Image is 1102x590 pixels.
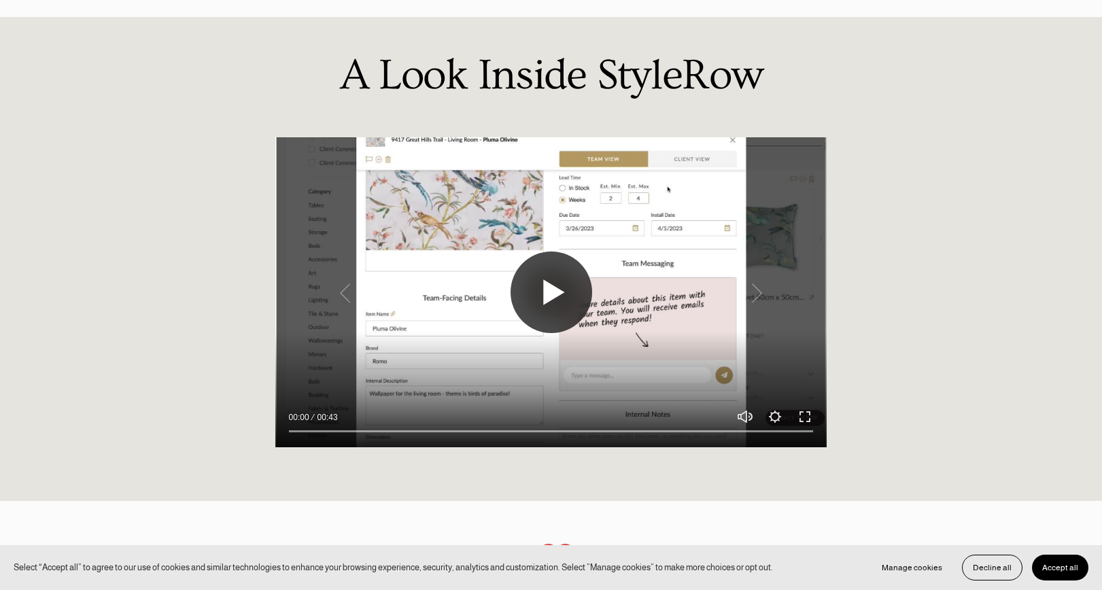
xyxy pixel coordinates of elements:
[313,411,341,424] div: Duration
[289,411,313,424] div: Current time
[1042,563,1078,572] span: Accept all
[511,251,592,333] button: Play
[973,563,1012,572] span: Decline all
[872,555,952,580] button: Manage cookies
[75,538,1027,583] p: Designers ❤️ StyleRow
[289,427,814,436] input: Seek
[1032,555,1088,580] button: Accept all
[882,563,942,572] span: Manage cookies
[14,561,773,574] p: Select “Accept all” to agree to our use of cookies and similar technologies to enhance your brows...
[962,555,1022,580] button: Decline all
[155,53,947,99] h1: A Look Inside StyleRow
